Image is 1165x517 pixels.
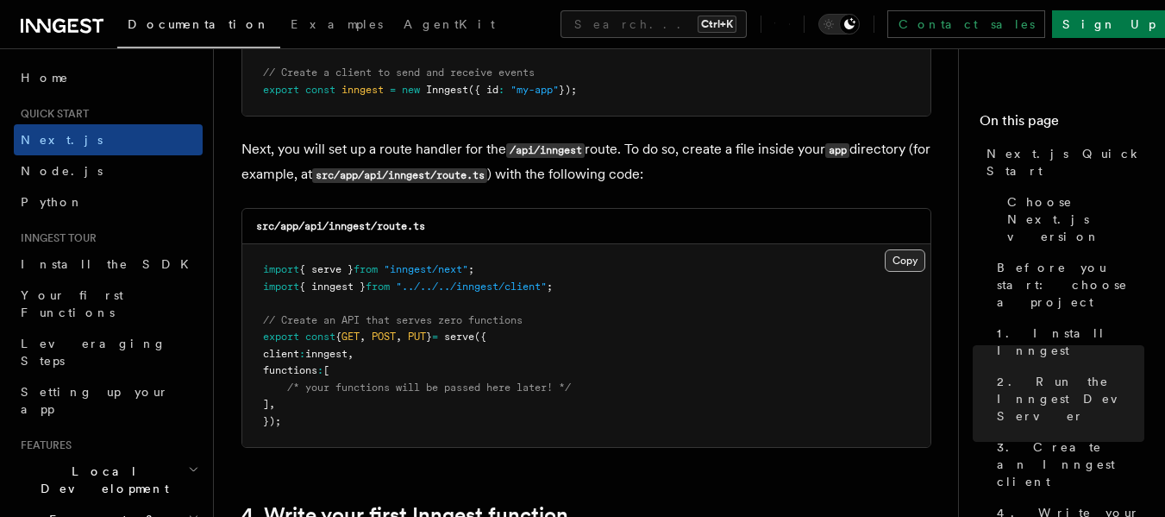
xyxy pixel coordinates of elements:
[263,398,269,410] span: ]
[990,252,1144,318] a: Before you start: choose a project
[14,438,72,452] span: Features
[14,463,188,497] span: Local Development
[404,17,495,31] span: AgentKit
[263,331,299,343] span: export
[291,17,383,31] span: Examples
[117,5,280,48] a: Documentation
[241,137,931,187] p: Next, you will set up a route handler for the route. To do so, create a file inside your director...
[997,373,1144,425] span: 2. Run the Inngest Dev Server
[312,168,487,183] code: src/app/api/inngest/route.ts
[432,331,438,343] span: =
[390,84,396,96] span: =
[263,415,281,427] span: });
[128,17,270,31] span: Documentation
[263,66,535,79] span: // Create a client to send and receive events
[341,84,384,96] span: inngest
[21,133,103,147] span: Next.js
[444,331,474,343] span: serve
[547,281,553,293] span: ;
[14,124,203,155] a: Next.js
[980,138,1144,186] a: Next.js Quick Start
[396,331,402,343] span: ,
[980,110,1144,138] h4: On this page
[263,84,299,96] span: export
[317,364,323,376] span: :
[14,376,203,425] a: Setting up your app
[997,325,1144,359] span: 1. Install Inngest
[360,331,366,343] span: ,
[561,10,747,38] button: Search...Ctrl+K
[1007,193,1144,245] span: Choose Next.js version
[997,438,1144,490] span: 3. Create an Inngest client
[426,331,432,343] span: }
[498,84,504,96] span: :
[305,84,335,96] span: const
[506,143,585,158] code: /api/inngest
[510,84,559,96] span: "my-app"
[280,5,393,47] a: Examples
[305,331,335,343] span: const
[269,398,275,410] span: ,
[21,288,123,319] span: Your first Functions
[990,366,1144,432] a: 2. Run the Inngest Dev Server
[986,145,1144,180] span: Next.js Quick Start
[990,432,1144,497] a: 3. Create an Inngest client
[468,84,498,96] span: ({ id
[468,263,474,275] span: ;
[997,259,1144,311] span: Before you start: choose a project
[348,348,354,360] span: ,
[21,69,69,86] span: Home
[21,257,199,271] span: Install the SDK
[14,328,203,376] a: Leveraging Steps
[323,364,329,376] span: [
[885,249,925,272] button: Copy
[354,263,378,275] span: from
[341,331,360,343] span: GET
[698,16,736,33] kbd: Ctrl+K
[263,263,299,275] span: import
[14,231,97,245] span: Inngest tour
[14,280,203,328] a: Your first Functions
[990,318,1144,366] a: 1. Install Inngest
[287,381,571,394] span: /* your functions will be passed here later! */
[263,281,299,293] span: import
[393,5,505,47] a: AgentKit
[263,314,523,326] span: // Create an API that serves zero functions
[299,281,366,293] span: { inngest }
[408,331,426,343] span: PUT
[426,84,468,96] span: Inngest
[559,84,577,96] span: });
[305,348,348,360] span: inngest
[21,337,166,368] span: Leveraging Steps
[366,281,390,293] span: from
[887,10,1045,38] a: Contact sales
[474,331,486,343] span: ({
[14,456,203,504] button: Local Development
[384,263,468,275] span: "inngest/next"
[402,84,420,96] span: new
[263,364,317,376] span: functions
[396,281,547,293] span: "../../../inngest/client"
[335,331,341,343] span: {
[256,220,425,232] code: src/app/api/inngest/route.ts
[14,186,203,218] a: Python
[21,195,84,209] span: Python
[299,348,305,360] span: :
[14,62,203,93] a: Home
[14,249,203,280] a: Install the SDK
[14,155,203,186] a: Node.js
[21,385,169,416] span: Setting up your app
[263,348,299,360] span: client
[825,143,849,158] code: app
[818,14,860,35] button: Toggle dark mode
[21,164,103,178] span: Node.js
[1000,186,1144,252] a: Choose Next.js version
[372,331,396,343] span: POST
[299,263,354,275] span: { serve }
[14,107,89,121] span: Quick start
